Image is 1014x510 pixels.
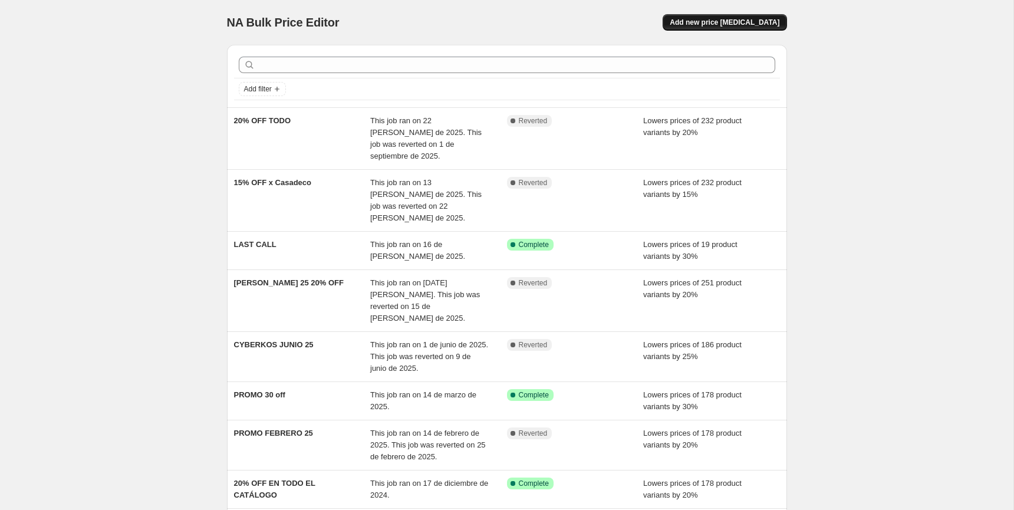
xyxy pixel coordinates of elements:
[370,178,482,222] span: This job ran on 13 [PERSON_NAME] de 2025. This job was reverted on 22 [PERSON_NAME] de 2025.
[370,240,465,261] span: This job ran on 16 de [PERSON_NAME] de 2025.
[244,84,272,94] span: Add filter
[519,240,549,249] span: Complete
[643,240,738,261] span: Lowers prices of 19 product variants by 30%
[519,116,548,126] span: Reverted
[370,340,488,373] span: This job ran on 1 de junio de 2025. This job was reverted on 9 de junio de 2025.
[234,390,285,399] span: PROMO 30 off
[663,14,786,31] button: Add new price [MEDICAL_DATA]
[370,429,486,461] span: This job ran on 14 de febrero de 2025. This job was reverted on 25 de febrero de 2025.
[370,479,488,499] span: This job ran on 17 de diciembre de 2024.
[234,278,344,287] span: [PERSON_NAME] 25 20% OFF
[643,278,742,299] span: Lowers prices of 251 product variants by 20%
[234,340,314,349] span: CYBERKOS JUNIO 25
[234,116,291,125] span: 20% OFF TODO
[227,16,340,29] span: NA Bulk Price Editor
[670,18,779,27] span: Add new price [MEDICAL_DATA]
[643,340,742,361] span: Lowers prices of 186 product variants by 25%
[370,390,476,411] span: This job ran on 14 de marzo de 2025.
[643,116,742,137] span: Lowers prices of 232 product variants by 20%
[519,429,548,438] span: Reverted
[519,390,549,400] span: Complete
[643,479,742,499] span: Lowers prices of 178 product variants by 20%
[519,278,548,288] span: Reverted
[234,479,315,499] span: 20% OFF EN TODO EL CATÁLOGO
[239,82,286,96] button: Add filter
[234,429,313,437] span: PROMO FEBRERO 25
[234,178,312,187] span: 15% OFF x Casadeco
[370,278,480,323] span: This job ran on [DATE][PERSON_NAME]. This job was reverted on 15 de [PERSON_NAME] de 2025.
[234,240,276,249] span: LAST CALL
[643,429,742,449] span: Lowers prices of 178 product variants by 20%
[643,178,742,199] span: Lowers prices of 232 product variants by 15%
[519,178,548,187] span: Reverted
[370,116,482,160] span: This job ran on 22 [PERSON_NAME] de 2025. This job was reverted on 1 de septiembre de 2025.
[519,479,549,488] span: Complete
[643,390,742,411] span: Lowers prices of 178 product variants by 30%
[519,340,548,350] span: Reverted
